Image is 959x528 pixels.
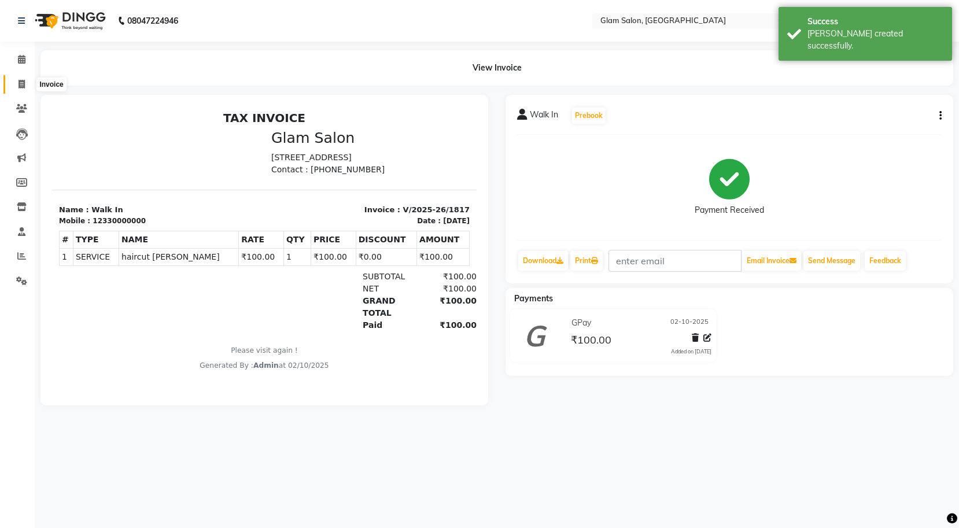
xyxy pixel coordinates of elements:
[514,293,553,304] span: Payments
[304,189,364,213] div: GRAND TOTAL
[807,28,943,52] div: Bill created successfully.
[187,142,232,159] td: ₹100.00
[7,98,205,109] p: Name : Walk In
[219,98,418,109] p: Invoice : V/2025-26/1817
[21,142,67,159] td: SERVICE
[7,239,418,249] p: Please visit again !
[518,251,568,271] a: Download
[29,5,109,37] img: logo
[572,108,606,124] button: Prebook
[187,124,232,142] th: RATE
[803,251,860,271] button: Send Message
[40,109,94,120] div: 12330000000
[865,251,906,271] a: Feedback
[40,50,953,86] div: View Invoice
[259,142,304,159] td: ₹100.00
[219,57,418,69] p: Contact : [PHONE_NUMBER]
[21,124,67,142] th: TYPE
[364,164,425,176] div: ₹100.00
[304,176,364,189] div: NET
[259,124,304,142] th: PRICE
[8,124,21,142] th: #
[219,23,418,40] h3: Glam Salon
[8,142,21,159] td: 1
[365,142,418,159] td: ₹100.00
[201,255,227,263] span: Admin
[571,317,591,329] span: GPay
[36,77,66,91] div: Invoice
[7,109,38,120] div: Mobile :
[7,254,418,264] div: Generated By : at 02/10/2025
[304,213,364,225] div: Paid
[807,16,943,28] div: Success
[304,124,364,142] th: DISCOUNT
[67,124,187,142] th: NAME
[570,251,603,271] a: Print
[304,142,364,159] td: ₹0.00
[364,189,425,213] div: ₹100.00
[219,45,418,57] p: [STREET_ADDRESS]
[571,333,611,349] span: ₹100.00
[364,213,425,225] div: ₹100.00
[365,124,418,142] th: AMOUNT
[671,348,711,356] div: Added on [DATE]
[231,124,259,142] th: QTY
[695,204,764,216] div: Payment Received
[365,109,389,120] div: Date :
[231,142,259,159] td: 1
[304,164,364,176] div: SUBTOTAL
[530,109,558,125] span: Walk In
[670,317,709,329] span: 02-10-2025
[364,176,425,189] div: ₹100.00
[742,251,801,271] button: Email Invoice
[69,145,184,157] span: haircut [PERSON_NAME]
[608,250,742,272] input: enter email
[127,5,178,37] b: 08047224946
[391,109,418,120] div: [DATE]
[7,5,418,19] h2: TAX INVOICE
